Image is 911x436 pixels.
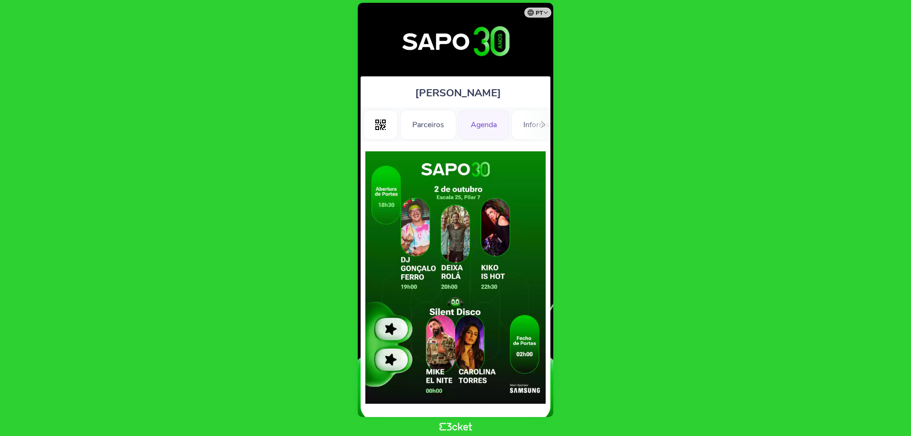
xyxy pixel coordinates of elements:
[415,86,501,100] span: [PERSON_NAME]
[365,151,546,404] img: a6552082fdc5400abf4953cf68b0fa3e.webp
[458,119,509,129] a: Agenda
[458,110,509,140] div: Agenda
[511,119,615,129] a: Informações Adicionais
[367,12,545,72] img: 30º Aniversário SAPO
[400,110,456,140] div: Parceiros
[400,119,456,129] a: Parceiros
[511,110,615,140] div: Informações Adicionais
